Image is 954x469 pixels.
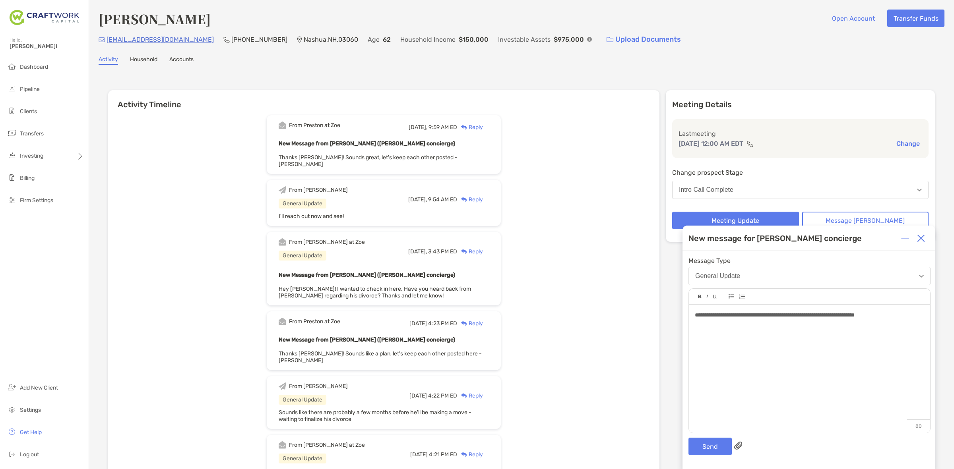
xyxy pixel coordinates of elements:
[461,125,467,130] img: Reply icon
[20,384,58,391] span: Add New Client
[99,37,105,42] img: Email Icon
[289,442,365,448] div: From [PERSON_NAME] at Zoe
[429,124,457,131] span: 9:59 AM ED
[7,382,17,392] img: add_new_client icon
[461,249,467,254] img: Reply icon
[601,31,686,48] a: Upload Documents
[108,90,659,109] h6: Activity Timeline
[679,139,743,149] p: [DATE] 12:00 AM EDT
[20,451,39,458] span: Log out
[607,37,613,42] img: button icon
[672,212,799,229] button: Meeting Update
[917,189,922,191] img: Open dropdown arrow
[20,108,37,115] span: Clients
[459,35,489,44] p: $150,000
[901,234,909,242] img: Expand or collapse
[279,186,286,194] img: Event icon
[679,129,922,139] p: Last meeting
[99,56,118,65] a: Activity
[107,35,214,44] p: [EMAIL_ADDRESS][DOMAIN_NAME]
[672,181,929,199] button: Intro Call Complete
[7,405,17,414] img: settings icon
[457,195,483,204] div: Reply
[7,427,17,436] img: get-help icon
[130,56,157,65] a: Household
[279,251,326,261] div: General Update
[279,199,326,208] div: General Update
[457,247,483,256] div: Reply
[279,350,482,364] span: Thanks [PERSON_NAME]! Sounds like a plan, let's keep each other posted here -[PERSON_NAME]
[20,407,41,413] span: Settings
[688,257,931,264] span: Message Type
[279,140,455,147] b: New Message from [PERSON_NAME] ([PERSON_NAME] concierge)
[713,295,717,299] img: Editor control icon
[587,37,592,42] img: Info Icon
[461,321,467,326] img: Reply icon
[10,43,84,50] span: [PERSON_NAME]!
[698,295,702,299] img: Editor control icon
[297,37,302,43] img: Location Icon
[428,248,457,255] span: 3:43 PM ED
[169,56,194,65] a: Accounts
[461,197,467,202] img: Reply icon
[688,234,862,243] div: New message for [PERSON_NAME] concierge
[408,196,427,203] span: [DATE],
[279,409,471,423] span: Sounds like there are probably a few months before he'll be making a move - waiting to finalize h...
[729,294,734,299] img: Editor control icon
[739,294,745,299] img: Editor control icon
[679,186,733,193] div: Intro Call Complete
[279,238,286,246] img: Event icon
[99,10,211,28] h4: [PERSON_NAME]
[231,35,287,44] p: [PHONE_NUMBER]
[20,86,40,93] span: Pipeline
[7,106,17,116] img: clients icon
[10,3,79,32] img: Zoe Logo
[279,382,286,390] img: Event icon
[428,392,457,399] span: 4:22 PM ED
[429,451,457,458] span: 4:21 PM ED
[7,195,17,205] img: firm-settings icon
[672,168,929,178] p: Change prospect Stage
[461,452,467,457] img: Reply icon
[410,451,428,458] span: [DATE]
[457,319,483,328] div: Reply
[461,393,467,398] img: Reply icon
[408,248,427,255] span: [DATE],
[304,35,358,44] p: Nashua , NH , 03060
[279,318,286,325] img: Event icon
[279,213,344,220] span: I'll reach out now and see!
[289,122,340,129] div: From Preston at Zoe
[802,212,929,229] button: Message [PERSON_NAME]
[7,449,17,459] img: logout icon
[7,84,17,93] img: pipeline icon
[409,124,427,131] span: [DATE],
[279,454,326,463] div: General Update
[919,275,924,278] img: Open dropdown arrow
[554,35,584,44] p: $975,000
[428,320,457,327] span: 4:23 PM ED
[289,187,348,193] div: From [PERSON_NAME]
[279,441,286,449] img: Event icon
[20,175,35,181] span: Billing
[7,151,17,160] img: investing icon
[279,272,455,278] b: New Message from [PERSON_NAME] ([PERSON_NAME] concierge)
[279,154,458,168] span: Thanks [PERSON_NAME]! Sounds great, let's keep each other posted -[PERSON_NAME]
[672,100,929,110] p: Meeting Details
[7,62,17,71] img: dashboard icon
[409,392,427,399] span: [DATE]
[917,234,925,242] img: Close
[457,450,483,459] div: Reply
[383,35,391,44] p: 62
[368,35,380,44] p: Age
[289,239,365,245] div: From [PERSON_NAME] at Zoe
[409,320,427,327] span: [DATE]
[279,122,286,129] img: Event icon
[894,139,922,148] button: Change
[747,141,754,147] img: communication type
[400,35,456,44] p: Household Income
[7,128,17,138] img: transfers icon
[706,295,708,299] img: Editor control icon
[223,37,230,43] img: Phone Icon
[279,336,455,343] b: New Message from [PERSON_NAME] ([PERSON_NAME] concierge)
[7,173,17,182] img: billing icon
